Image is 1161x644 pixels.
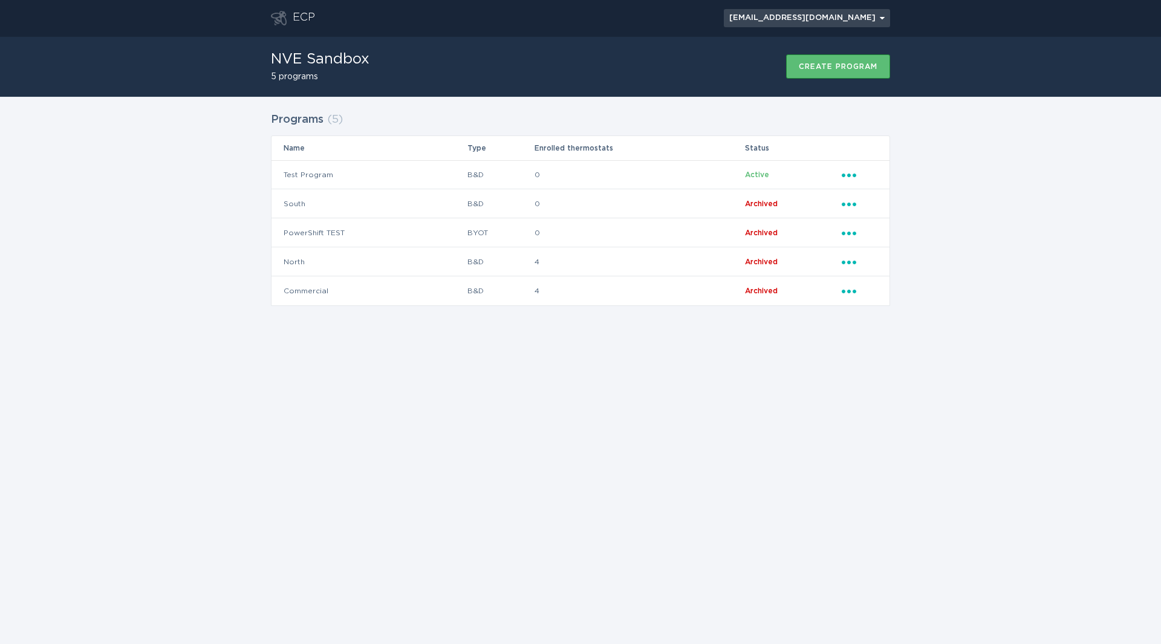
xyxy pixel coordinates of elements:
div: Popover menu [842,197,877,210]
td: B&D [467,276,534,305]
td: B&D [467,247,534,276]
th: Type [467,136,534,160]
div: Popover menu [724,9,890,27]
td: 0 [534,160,744,189]
th: Status [744,136,841,160]
button: Open user account details [724,9,890,27]
div: Popover menu [842,168,877,181]
span: ( 5 ) [327,114,343,125]
td: South [272,189,467,218]
button: Create program [786,54,890,79]
div: Popover menu [842,226,877,239]
td: 4 [534,247,744,276]
div: Popover menu [842,255,877,268]
td: North [272,247,467,276]
div: [EMAIL_ADDRESS][DOMAIN_NAME] [729,15,885,22]
h2: 5 programs [271,73,369,81]
div: Popover menu [842,284,877,298]
tr: 42761ba875c643c9a42209b7258b2ec5 [272,189,889,218]
td: 0 [534,189,744,218]
td: BYOT [467,218,534,247]
span: Archived [745,229,778,236]
td: PowerShift TEST [272,218,467,247]
td: 4 [534,276,744,305]
td: Test Program [272,160,467,189]
div: Create program [799,63,877,70]
span: Archived [745,200,778,207]
tr: d3ebbe26646c42a587ebc76e3d10c38b [272,218,889,247]
td: 0 [534,218,744,247]
tr: 116e07f7915c4c4a9324842179135979 [272,247,889,276]
td: B&D [467,189,534,218]
h2: Programs [271,109,324,131]
tr: Table Headers [272,136,889,160]
h1: NVE Sandbox [271,52,369,67]
td: B&D [467,160,534,189]
button: Go to dashboard [271,11,287,25]
th: Name [272,136,467,160]
span: Archived [745,287,778,294]
div: ECP [293,11,315,25]
span: Active [745,171,769,178]
th: Enrolled thermostats [534,136,744,160]
tr: fc965d71b8e644e187efd24587ccd12c [272,160,889,189]
td: Commercial [272,276,467,305]
tr: 4b12f45bbec648bb849041af0e128f2c [272,276,889,305]
span: Archived [745,258,778,265]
